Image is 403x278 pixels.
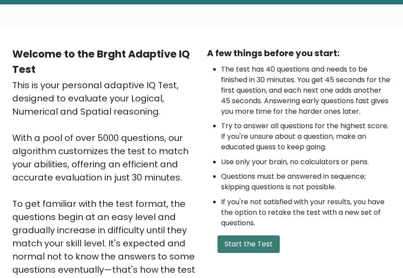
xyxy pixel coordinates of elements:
li: Use only your brain, no calculators or pens. [221,157,391,167]
li: The test has 40 questions and needs to be finished in 30 minutes. You get 45 seconds for the firs... [221,64,391,117]
li: Try to answer all questions for the highest score. If you're unsure about a question, make an edu... [221,121,391,152]
b: Welcome to the Brght Adaptive IQ Test [12,47,190,76]
button: Start the Test [218,235,280,253]
li: Questions must be answered in sequence; skipping questions is not possible. [221,171,391,192]
li: If you're not satisfied with your results, you have the option to retake the test with a new set ... [221,197,391,228]
div: A few things before you start: [207,47,391,60]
